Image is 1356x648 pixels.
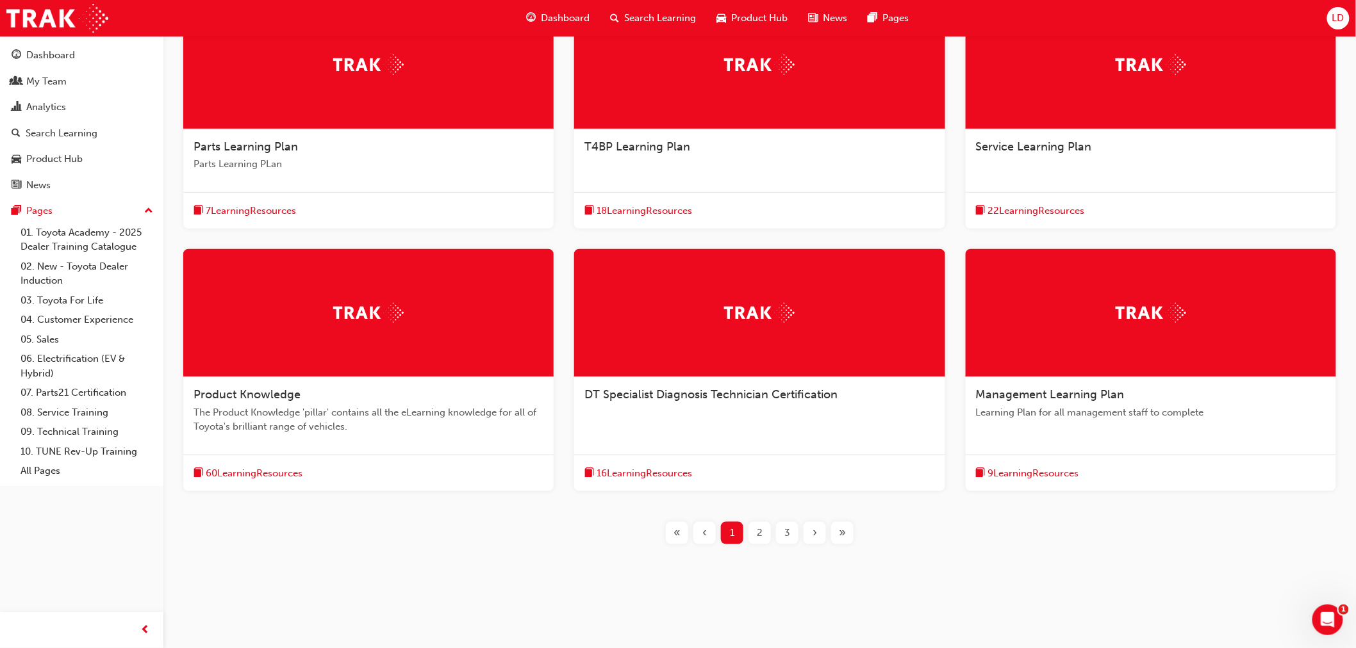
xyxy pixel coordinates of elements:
[674,526,681,540] span: «
[26,126,97,141] div: Search Learning
[730,526,734,540] span: 1
[839,526,846,540] span: »
[724,303,795,323] img: Trak
[976,405,1326,420] span: Learning Plan for all management staff to complete
[707,5,798,31] a: car-iconProduct Hub
[206,204,296,218] span: 7 Learning Resources
[194,157,543,172] span: Parts Learning PLan
[717,10,727,26] span: car-icon
[26,48,75,63] div: Dashboard
[809,10,818,26] span: news-icon
[15,403,158,423] a: 08. Service Training
[584,387,838,401] span: DT Specialist Diagnosis Technician Certification
[5,70,158,93] a: My Team
[1116,303,1186,323] img: Trak
[584,466,594,482] span: book-icon
[15,310,158,330] a: 04. Customer Experience
[584,140,690,154] span: T4BP Learning Plan
[26,100,66,115] div: Analytics
[1327,7,1350,29] button: LD
[976,203,1085,219] button: book-icon22LearningResources
[813,526,817,540] span: ›
[15,461,158,481] a: All Pages
[584,466,692,482] button: book-icon16LearningResources
[194,140,298,154] span: Parts Learning Plan
[5,41,158,199] button: DashboardMy TeamAnalyticsSearch LearningProduct HubNews
[15,442,158,462] a: 10. TUNE Rev-Up Training
[183,1,554,229] a: TrakParts Learning PlanParts Learning PLanbook-icon7LearningResources
[15,330,158,350] a: 05. Sales
[194,203,296,219] button: book-icon7LearningResources
[194,466,203,482] span: book-icon
[584,203,692,219] button: book-icon18LearningResources
[868,10,878,26] span: pages-icon
[976,466,1079,482] button: book-icon9LearningResources
[15,422,158,442] a: 09. Technical Training
[597,204,692,218] span: 18 Learning Resources
[12,50,21,61] span: guage-icon
[206,466,302,481] span: 60 Learning Resources
[798,5,858,31] a: news-iconNews
[26,74,67,89] div: My Team
[194,405,543,434] span: The Product Knowledge 'pillar' contains all the eLearning knowledge for all of Toyota's brilliant...
[15,257,158,291] a: 02. New - Toyota Dealer Induction
[12,76,21,88] span: people-icon
[663,522,691,544] button: First page
[6,4,108,33] img: Trak
[574,249,945,491] a: TrakDT Specialist Diagnosis Technician Certificationbook-icon16LearningResources
[757,526,763,540] span: 2
[976,466,986,482] span: book-icon
[597,466,692,481] span: 16 Learning Resources
[333,303,404,323] img: Trak
[5,199,158,223] button: Pages
[746,522,773,544] button: Page 2
[15,291,158,311] a: 03. Toyota For Life
[988,466,1079,481] span: 9 Learning Resources
[829,522,856,544] button: Last page
[600,5,707,31] a: search-iconSearch Learning
[976,203,986,219] span: book-icon
[144,203,153,220] span: up-icon
[883,11,909,26] span: Pages
[1312,604,1343,635] iframe: Intercom live chat
[15,383,158,403] a: 07. Parts21 Certification
[333,54,404,74] img: Trak
[527,10,536,26] span: guage-icon
[141,622,151,638] span: prev-icon
[801,522,829,544] button: Next page
[5,122,158,145] a: Search Learning
[1339,604,1349,615] span: 1
[26,204,53,218] div: Pages
[15,349,158,383] a: 06. Electrification (EV & Hybrid)
[823,11,848,26] span: News
[5,147,158,171] a: Product Hub
[966,249,1336,491] a: TrakManagement Learning PlanLearning Plan for all management staff to completebook-icon9LearningR...
[183,249,554,491] a: TrakProduct KnowledgeThe Product Knowledge 'pillar' contains all the eLearning knowledge for all ...
[976,387,1125,401] span: Management Learning Plan
[12,128,21,140] span: search-icon
[625,11,697,26] span: Search Learning
[702,526,707,540] span: ‹
[12,180,21,191] span: news-icon
[5,174,158,197] a: News
[858,5,920,31] a: pages-iconPages
[1116,54,1186,74] img: Trak
[976,140,1092,154] span: Service Learning Plan
[718,522,746,544] button: Page 1
[611,10,620,26] span: search-icon
[12,154,21,165] span: car-icon
[194,387,301,401] span: Product Knowledge
[26,152,83,166] div: Product Hub
[732,11,788,26] span: Product Hub
[784,526,790,540] span: 3
[5,95,158,119] a: Analytics
[1332,11,1344,26] span: LD
[194,203,203,219] span: book-icon
[26,178,51,193] div: News
[15,223,158,257] a: 01. Toyota Academy - 2025 Dealer Training Catalogue
[517,5,600,31] a: guage-iconDashboard
[691,522,718,544] button: Previous page
[12,206,21,217] span: pages-icon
